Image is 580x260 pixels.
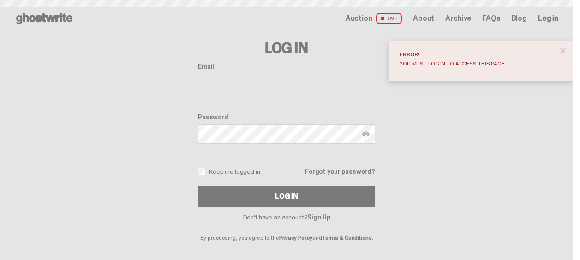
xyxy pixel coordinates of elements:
[198,41,375,55] h3: Log In
[198,113,375,121] label: Password
[400,52,555,57] div: Error!
[376,13,402,24] span: LIVE
[445,15,471,22] a: Archive
[275,193,298,200] div: Log In
[307,213,330,221] a: Sign Up
[400,61,555,66] div: You must log in to access this page.
[198,168,205,175] input: Keep me logged in
[346,15,372,22] span: Auction
[198,186,375,207] button: Log In
[413,15,434,22] a: About
[538,15,558,22] a: Log in
[305,168,375,175] a: Forgot your password?
[198,220,375,241] p: By proceeding, you agree to the and .
[322,234,372,242] a: Terms & Conditions
[346,13,402,24] a: Auction LIVE
[555,42,571,59] button: close
[198,168,260,175] label: Keep me logged in
[198,214,375,220] p: Don't have an account?
[512,15,527,22] a: Blog
[279,234,312,242] a: Privacy Policy
[362,130,370,138] img: Show password
[198,63,375,70] label: Email
[482,15,500,22] a: FAQs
